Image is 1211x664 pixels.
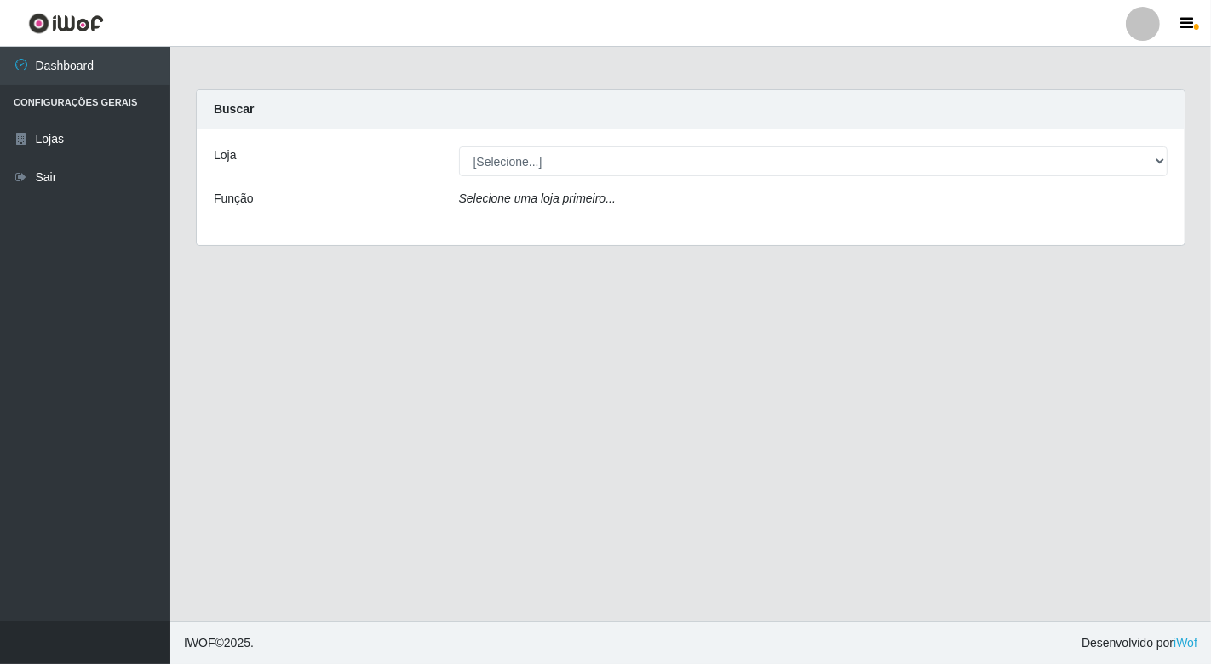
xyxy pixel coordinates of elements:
[459,192,616,205] i: Selecione uma loja primeiro...
[214,102,254,116] strong: Buscar
[1082,634,1197,652] span: Desenvolvido por
[184,636,215,650] span: IWOF
[28,13,104,34] img: CoreUI Logo
[1174,636,1197,650] a: iWof
[214,146,236,164] label: Loja
[214,190,254,208] label: Função
[184,634,254,652] span: © 2025 .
